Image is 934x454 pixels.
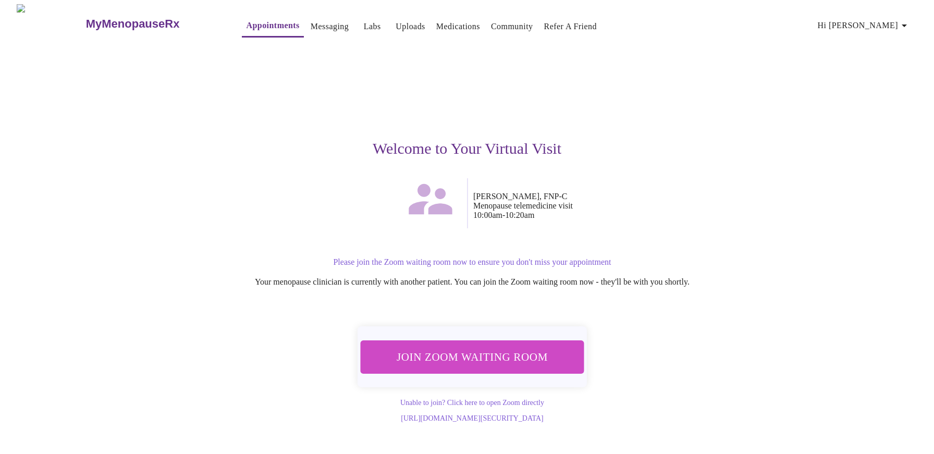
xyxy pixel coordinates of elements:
a: Community [491,19,533,34]
button: Community [487,16,537,37]
span: Hi [PERSON_NAME] [818,18,911,33]
span: Join Zoom Waiting Room [374,347,570,366]
button: Join Zoom Waiting Room [360,340,584,373]
a: Medications [436,19,480,34]
button: Hi [PERSON_NAME] [814,15,915,36]
a: Labs [364,19,381,34]
h3: Welcome to Your Virtual Visit [146,140,788,157]
button: Appointments [242,15,303,38]
button: Labs [355,16,389,37]
a: Appointments [246,18,299,33]
a: Refer a Friend [544,19,597,34]
p: [PERSON_NAME], FNP-C Menopause telemedicine visit 10:00am - 10:20am [473,192,788,220]
a: Unable to join? Click here to open Zoom directly [400,399,544,407]
img: MyMenopauseRx Logo [17,4,84,43]
a: [URL][DOMAIN_NAME][SECURITY_DATA] [401,414,543,422]
a: MyMenopauseRx [84,6,221,42]
p: Please join the Zoom waiting room now to ensure you don't miss your appointment [156,257,788,267]
p: Your menopause clinician is currently with another patient. You can join the Zoom waiting room no... [156,277,788,287]
a: Uploads [396,19,425,34]
button: Refer a Friend [540,16,601,37]
button: Medications [432,16,484,37]
a: Messaging [311,19,349,34]
h3: MyMenopauseRx [86,17,180,31]
button: Messaging [306,16,353,37]
button: Uploads [391,16,429,37]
